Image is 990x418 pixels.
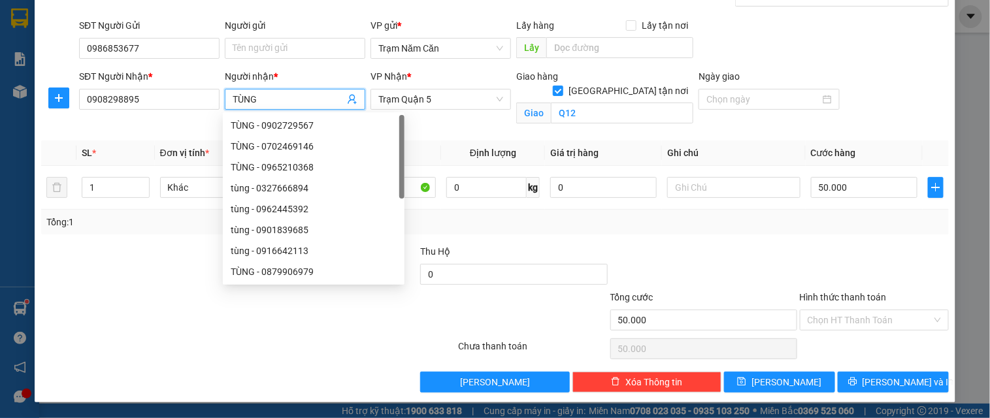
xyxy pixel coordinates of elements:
[563,84,693,98] span: [GEOGRAPHIC_DATA] tận nơi
[751,375,821,389] span: [PERSON_NAME]
[223,178,404,199] div: tùng - 0327666894
[378,89,503,109] span: Trạm Quận 5
[516,103,551,123] span: Giao
[347,94,357,104] span: user-add
[928,177,944,198] button: plus
[160,148,209,158] span: Đơn vị tính
[551,103,693,123] input: Giao tận nơi
[470,148,516,158] span: Định lượng
[699,71,740,82] label: Ngày giao
[122,32,546,48] li: 26 Phó Cơ Điều, Phường 12
[611,377,620,387] span: delete
[516,20,554,31] span: Lấy hàng
[371,71,407,82] span: VP Nhận
[223,115,404,136] div: TÙNG - 0902729567
[527,177,540,198] span: kg
[79,69,220,84] div: SĐT Người Nhận
[122,48,546,65] li: Hotline: 02839552959
[737,377,746,387] span: save
[610,292,653,302] span: Tổng cước
[48,88,69,108] button: plus
[231,223,397,237] div: tùng - 0901839685
[516,37,546,58] span: Lấy
[811,148,856,158] span: Cước hàng
[667,177,800,198] input: Ghi Chú
[225,18,365,33] div: Người gửi
[225,69,365,84] div: Người nhận
[838,372,949,393] button: printer[PERSON_NAME] và In
[79,18,220,33] div: SĐT Người Gửi
[636,18,693,33] span: Lấy tận nơi
[46,215,383,229] div: Tổng: 1
[223,136,404,157] div: TÙNG - 0702469146
[625,375,682,389] span: Xóa Thông tin
[223,240,404,261] div: tùng - 0916642113
[550,148,599,158] span: Giá trị hàng
[457,339,608,362] div: Chưa thanh toán
[231,139,397,153] div: TÙNG - 0702469146
[82,148,92,158] span: SL
[420,246,450,257] span: Thu Hộ
[223,261,404,282] div: TÙNG - 0879906979
[223,219,404,240] div: tùng - 0901839685
[662,140,805,166] th: Ghi chú
[49,93,69,103] span: plus
[16,16,82,82] img: logo.jpg
[572,372,721,393] button: deleteXóa Thông tin
[223,157,404,178] div: TÙNG - 0965210368
[168,178,285,197] span: Khác
[724,372,835,393] button: save[PERSON_NAME]
[929,182,943,193] span: plus
[420,372,569,393] button: [PERSON_NAME]
[231,181,397,195] div: tùng - 0327666894
[863,375,954,389] span: [PERSON_NAME] và In
[46,177,67,198] button: delete
[231,265,397,279] div: TÙNG - 0879906979
[516,71,558,82] span: Giao hàng
[460,375,530,389] span: [PERSON_NAME]
[231,160,397,174] div: TÙNG - 0965210368
[706,92,819,106] input: Ngày giao
[223,199,404,219] div: tùng - 0962445392
[848,377,857,387] span: printer
[231,118,397,133] div: TÙNG - 0902729567
[231,244,397,258] div: tùng - 0916642113
[550,177,657,198] input: 0
[371,18,511,33] div: VP gửi
[231,202,397,216] div: tùng - 0962445392
[800,292,887,302] label: Hình thức thanh toán
[378,39,503,58] span: Trạm Năm Căn
[546,37,693,58] input: Dọc đường
[16,95,181,116] b: GỬI : Trạm Năm Căn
